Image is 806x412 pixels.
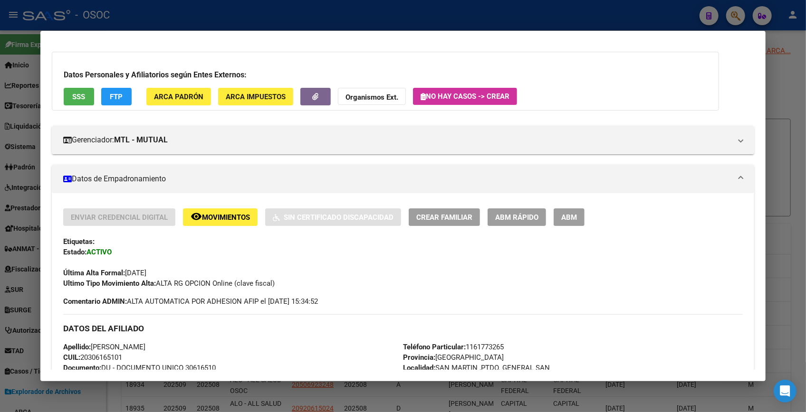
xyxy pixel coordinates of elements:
mat-icon: remove_red_eye [191,211,202,222]
span: [DATE] [63,269,146,277]
h3: Datos Personales y Afiliatorios según Entes Externos: [64,69,707,81]
button: ABM Rápido [488,208,546,226]
button: Organismos Ext. [338,88,406,105]
strong: Ultimo Tipo Movimiento Alta: [63,279,156,288]
mat-expansion-panel-header: Gerenciador:MTL - MUTUAL [52,126,754,154]
span: [PERSON_NAME] [63,343,145,351]
span: [GEOGRAPHIC_DATA] [403,353,504,362]
strong: Localidad: [403,364,435,372]
span: DU - DOCUMENTO UNICO 30616510 [63,364,216,372]
button: Movimientos [183,208,258,226]
strong: MTL - MUTUAL [114,134,168,146]
span: Sin Certificado Discapacidad [284,213,393,222]
mat-expansion-panel-header: Datos de Empadronamiento [52,165,754,193]
span: SSS [72,93,85,101]
span: Crear Familiar [416,213,472,222]
div: Open Intercom Messenger [774,380,796,403]
span: Enviar Credencial Digital [71,213,168,222]
button: ARCA Padrón [146,88,211,105]
mat-panel-title: Datos de Empadronamiento [63,173,731,185]
span: No hay casos -> Crear [421,92,509,101]
strong: Organismos Ext. [345,93,398,102]
span: 1161773265 [403,343,504,351]
button: No hay casos -> Crear [413,88,517,105]
span: ARCA Padrón [154,93,203,101]
span: ARCA Impuestos [226,93,286,101]
button: SSS [64,88,94,105]
button: ABM [554,208,585,226]
button: Enviar Credencial Digital [63,208,175,226]
strong: Apellido: [63,343,91,351]
strong: CUIL: [63,353,80,362]
strong: Comentario ADMIN: [63,297,127,306]
button: Crear Familiar [409,208,480,226]
strong: Última Alta Formal: [63,269,125,277]
mat-panel-title: Gerenciador: [63,134,731,146]
span: SAN MARTIN ,PTDO. GENERAL SAN [403,364,550,372]
strong: Teléfono Particular: [403,343,466,351]
span: FTP [110,93,123,101]
h3: DATOS DEL AFILIADO [63,323,743,334]
span: 20306165101 [63,353,122,362]
strong: Estado: [63,248,86,256]
span: ALTA RG OPCION Online (clave fiscal) [63,279,275,288]
span: ABM Rápido [495,213,538,222]
strong: Etiquetas: [63,237,95,246]
span: ALTA AUTOMATICA POR ADHESION AFIP el [DATE] 15:34:52 [63,296,318,307]
button: Sin Certificado Discapacidad [265,208,401,226]
strong: Documento: [63,364,101,372]
strong: ACTIVO [86,248,112,256]
button: ARCA Impuestos [218,88,293,105]
span: ABM [561,213,577,222]
strong: Provincia: [403,353,435,362]
span: Movimientos [202,213,250,222]
button: FTP [101,88,132,105]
